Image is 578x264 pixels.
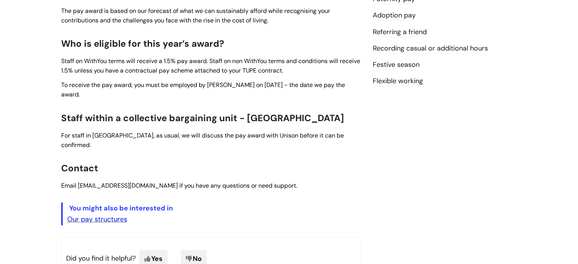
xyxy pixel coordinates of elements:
[61,57,360,74] span: Staff on WithYou terms will receive a 1.5% pay award. Staff on non WithYou terms and conditions w...
[373,76,423,86] a: Flexible working
[61,38,224,49] span: Who is eligible for this year’s award?
[61,162,98,174] span: Contact
[67,215,127,224] a: Our pay structures
[373,44,488,54] a: Recording casual or additional hours
[373,60,420,70] a: Festive season
[373,27,427,37] a: Referring a friend
[61,112,344,124] span: Staff within a collective bargaining unit - [GEOGRAPHIC_DATA]
[61,7,330,24] span: The pay award is based on our forecast of what we can sustainably afford while recognising your c...
[61,182,297,190] span: Email [EMAIL_ADDRESS][DOMAIN_NAME] if you have any questions or need support.
[373,11,416,21] a: Adoption pay
[69,204,173,213] span: You might also be interested in
[61,131,344,149] span: For staff in [GEOGRAPHIC_DATA], as usual, we will discuss the pay award with Unison before it can...
[61,81,345,98] span: To receive the pay award, you must be employed by [PERSON_NAME] on [DATE] - the date we pay the a...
